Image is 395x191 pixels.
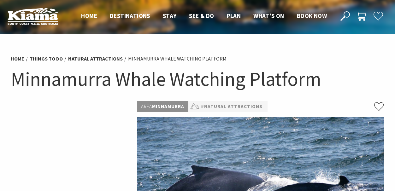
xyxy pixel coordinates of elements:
[30,55,63,62] a: Things To Do
[110,12,150,20] span: Destinations
[201,103,262,111] a: #Natural Attractions
[75,11,333,21] nav: Main Menu
[11,66,384,92] h1: Minnamurra Whale Watching Platform
[68,55,123,62] a: Natural Attractions
[11,55,24,62] a: Home
[137,101,188,112] p: Minnamurra
[8,8,58,25] img: Kiama Logo
[128,55,227,63] li: Minnamurra Whale Watching Platform
[141,103,152,109] span: Area
[189,12,214,20] span: See & Do
[297,12,327,20] span: Book now
[227,12,241,20] span: Plan
[81,12,97,20] span: Home
[253,12,284,20] span: What’s On
[163,12,177,20] span: Stay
